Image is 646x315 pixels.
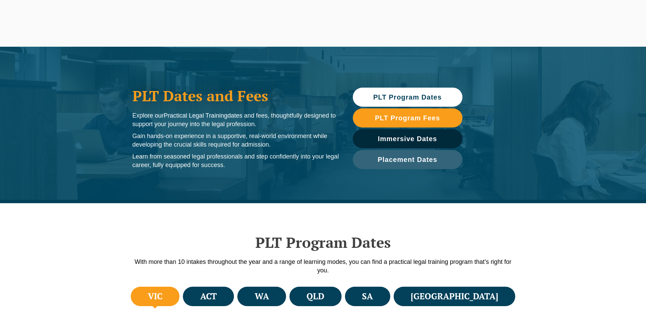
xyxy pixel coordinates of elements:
[378,135,437,142] span: Immersive Dates
[306,291,324,302] h4: QLD
[353,150,462,169] a: Placement Dates
[411,291,498,302] h4: [GEOGRAPHIC_DATA]
[255,291,269,302] h4: WA
[148,291,162,302] h4: VIC
[132,111,339,129] p: Explore our dates and fees, thoughtfully designed to support your journey into the legal profession.
[132,132,339,149] p: Gain hands-on experience in a supportive, real-world environment while developing the crucial ski...
[375,115,440,121] span: PLT Program Fees
[353,88,462,107] a: PLT Program Dates
[129,234,517,251] h2: PLT Program Dates
[353,108,462,127] a: PLT Program Fees
[373,94,442,101] span: PLT Program Dates
[353,129,462,148] a: Immersive Dates
[129,258,517,275] p: With more than 10 intakes throughout the year and a range of learning modes, you can find a pract...
[378,156,437,163] span: Placement Dates
[132,87,339,104] h1: PLT Dates and Fees
[362,291,373,302] h4: SA
[164,112,227,119] span: Practical Legal Training
[200,291,217,302] h4: ACT
[132,152,339,169] p: Learn from seasoned legal professionals and step confidently into your legal career, fully equipp...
